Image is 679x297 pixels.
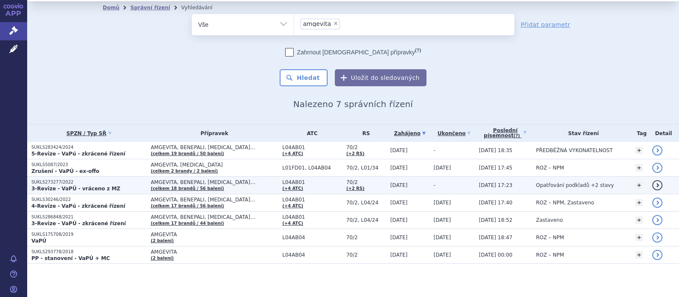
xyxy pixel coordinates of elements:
[282,204,303,208] a: (+4 ATC)
[31,127,146,139] a: SPZN / Typ SŘ
[434,147,435,153] span: -
[31,162,146,168] p: SUKLS5087/2023
[536,165,564,171] span: ROZ – NPM
[31,186,121,192] strong: 3-Revize - VaPÚ - vráceno z MZ
[635,147,643,154] a: +
[390,147,408,153] span: [DATE]
[282,186,303,191] a: (+4 ATC)
[346,179,386,185] span: 70/2
[652,232,662,243] a: detail
[31,151,125,157] strong: 5-Revize - VaPú - zkrácené řízení
[303,21,331,27] span: amgevita
[346,252,386,258] span: 70/2
[151,204,224,208] a: (celkem 17 brandů / 56 balení)
[536,200,594,206] span: ROZ – NPM, Zastaveno
[635,234,643,241] a: +
[31,197,146,203] p: SUKLS30246/2022
[648,124,679,142] th: Detail
[151,179,278,185] span: AMGEVITA, BENEPALI, [MEDICAL_DATA]…
[434,182,435,188] span: -
[282,151,303,156] a: (+4 ATC)
[31,179,146,185] p: SUKLS273277/2022
[434,217,451,223] span: [DATE]
[151,256,174,260] a: (2 balení)
[415,48,421,53] abbr: (?)
[652,163,662,173] a: detail
[151,186,224,191] a: (celkem 18 brandů / 56 balení)
[479,217,512,223] span: [DATE] 18:52
[346,200,386,206] span: 70/2, L04/24
[151,214,278,220] span: AMGEVITA, BENEPALI, [MEDICAL_DATA]…
[335,69,426,86] button: Uložit do sledovaných
[282,144,342,150] span: L04AB01
[434,200,451,206] span: [DATE]
[390,217,408,223] span: [DATE]
[342,18,347,29] input: amgevita
[103,5,119,11] a: Domů
[390,182,408,188] span: [DATE]
[151,249,278,255] span: AMGEVITA
[342,124,386,142] th: RS
[151,151,224,156] a: (celkem 19 brandů / 50 balení)
[31,144,146,150] p: SUKLS283424/2024
[31,238,46,244] strong: VaPÚ
[31,203,125,209] strong: 4-Revize - VaPú - zkrácené řízení
[181,1,224,14] li: Vyhledávání
[278,124,342,142] th: ATC
[346,186,365,191] a: (+2 RS)
[652,145,662,156] a: detail
[536,147,613,153] span: PŘEDBĚŽNÁ VYKONATELNOST
[333,21,338,26] span: ×
[631,124,648,142] th: Tag
[31,214,146,220] p: SUKLS286848/2021
[282,214,342,220] span: L04AB01
[479,235,512,240] span: [DATE] 18:47
[31,168,99,174] strong: Zrušení - VaPÚ - ex-offo
[479,182,512,188] span: [DATE] 17:23
[151,221,224,226] a: (celkem 17 brandů / 44 balení)
[536,252,564,258] span: ROZ – NPM
[282,221,303,226] a: (+4 ATC)
[479,200,512,206] span: [DATE] 17:40
[151,197,278,203] span: AMGEVITA, BENEPALI, [MEDICAL_DATA]…
[479,147,512,153] span: [DATE] 18:35
[652,180,662,190] a: detail
[434,127,475,139] a: Ukončeno
[346,151,365,156] a: (+2 RS)
[31,255,110,261] strong: PP - stanovení - VaPÚ + MC
[479,252,512,258] span: [DATE] 00:00
[635,251,643,259] a: +
[346,144,386,150] span: 70/2
[151,238,174,243] a: (2 balení)
[31,232,146,238] p: SUKLS175708/2019
[282,179,342,185] span: L04AB01
[282,235,342,240] span: L04AB04
[652,215,662,225] a: detail
[151,162,278,168] span: AMGEVITA, [MEDICAL_DATA]
[282,252,342,258] span: L04AB04
[536,217,563,223] span: Zastaveno
[479,124,532,142] a: Poslednípísemnost(?)
[151,232,278,238] span: AMGEVITA
[635,199,643,206] a: +
[390,235,408,240] span: [DATE]
[346,165,386,171] span: 70/2, L01/34
[434,235,451,240] span: [DATE]
[280,69,328,86] button: Hledat
[390,165,408,171] span: [DATE]
[536,182,614,188] span: Opatřování podkladů +2 stavy
[513,133,520,139] abbr: (?)
[635,164,643,172] a: +
[293,99,413,109] span: Nalezeno 7 správních řízení
[146,124,278,142] th: Přípravek
[130,5,170,11] a: Správní řízení
[390,200,408,206] span: [DATE]
[434,165,451,171] span: [DATE]
[282,197,342,203] span: L04AB01
[536,235,564,240] span: ROZ – NPM
[390,127,429,139] a: Zahájeno
[532,124,631,142] th: Stav řízení
[652,250,662,260] a: detail
[434,252,451,258] span: [DATE]
[635,216,643,224] a: +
